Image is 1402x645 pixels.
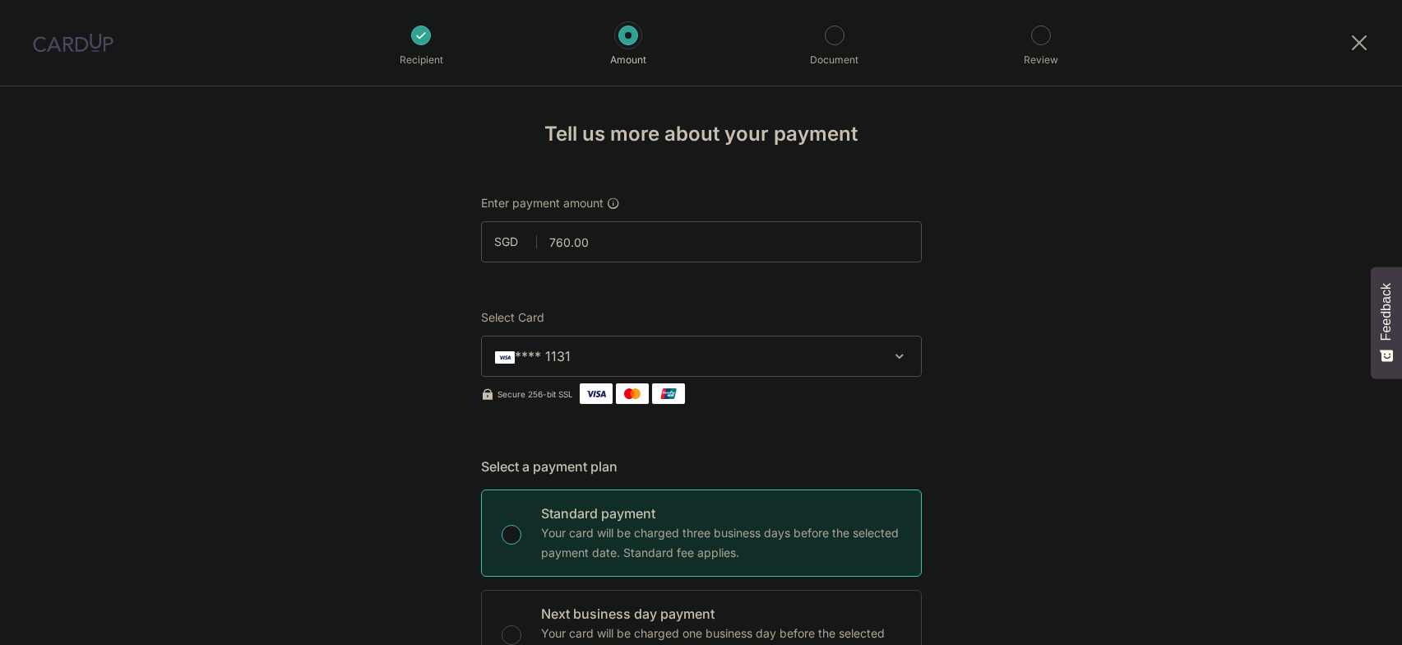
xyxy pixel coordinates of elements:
img: Union Pay [652,383,685,404]
img: Visa [580,383,613,404]
input: 0.00 [481,221,922,262]
img: Mastercard [616,383,649,404]
span: SGD [494,234,537,250]
h4: Tell us more about your payment [481,119,922,149]
p: Amount [567,52,689,68]
h5: Select a payment plan [481,457,922,476]
p: Recipient [360,52,482,68]
p: Next business day payment [541,604,901,624]
span: Enter payment amount [481,195,604,211]
span: Feedback [1379,283,1394,341]
p: Standard payment [541,503,901,523]
p: Review [980,52,1102,68]
span: Secure 256-bit SSL [497,387,573,401]
p: Your card will be charged three business days before the selected payment date. Standard fee appl... [541,523,901,563]
img: CardUp [33,33,113,53]
p: Document [774,52,895,68]
button: Feedback - Show survey [1371,267,1402,378]
iframe: Opens a widget where you can find more information [1297,596,1386,637]
img: VISA [495,351,515,363]
span: translation missing: en.payables.payment_networks.credit_card.summary.labels.select_card [481,310,544,324]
